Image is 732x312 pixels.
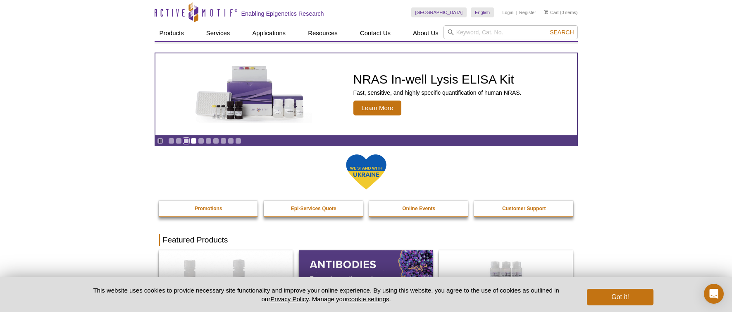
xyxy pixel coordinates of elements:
[188,66,312,123] img: NRAS In-well Lysis ELISA Kit
[176,138,182,144] a: Go to slide 2
[247,25,291,41] a: Applications
[519,10,536,15] a: Register
[228,138,234,144] a: Go to slide 9
[547,29,576,36] button: Search
[544,10,548,14] img: Your Cart
[198,138,204,144] a: Go to slide 5
[303,25,343,41] a: Resources
[213,138,219,144] a: Go to slide 7
[471,7,494,17] a: English
[544,10,559,15] a: Cart
[168,138,174,144] a: Go to slide 1
[183,138,189,144] a: Go to slide 3
[235,138,241,144] a: Go to slide 10
[220,138,227,144] a: Go to slide 8
[79,286,574,303] p: This website uses cookies to provide necessary site functionality and improve your online experie...
[291,206,336,211] strong: Epi-Services Quote
[155,53,577,135] a: NRAS In-well Lysis ELISA Kit NRAS In-well Lysis ELISA Kit Fast, sensitive, and highly specific qu...
[264,201,364,216] a: Epi-Services Quote
[402,206,435,211] strong: Online Events
[355,25,396,41] a: Contact Us
[346,154,387,190] img: We Stand With Ukraine
[502,10,513,15] a: Login
[348,295,389,302] button: cookie settings
[157,138,163,144] a: Toggle autoplay
[411,7,467,17] a: [GEOGRAPHIC_DATA]
[191,138,197,144] a: Go to slide 4
[474,201,574,216] a: Customer Support
[241,10,324,17] h2: Enabling Epigenetics Research
[195,206,222,211] strong: Promotions
[155,53,577,135] article: NRAS In-well Lysis ELISA Kit
[353,89,522,96] p: Fast, sensitive, and highly specific quantification of human NRAS.
[704,284,724,304] div: Open Intercom Messenger
[502,206,546,211] strong: Customer Support
[544,7,578,17] li: (0 items)
[353,101,402,115] span: Learn More
[408,25,443,41] a: About Us
[201,25,235,41] a: Services
[205,138,212,144] a: Go to slide 6
[587,289,653,305] button: Got it!
[443,25,578,39] input: Keyword, Cat. No.
[155,25,189,41] a: Products
[353,73,522,86] h2: NRAS In-well Lysis ELISA Kit
[550,29,574,36] span: Search
[159,201,259,216] a: Promotions
[270,295,308,302] a: Privacy Policy
[369,201,469,216] a: Online Events
[159,234,574,246] h2: Featured Products
[516,7,517,17] li: |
